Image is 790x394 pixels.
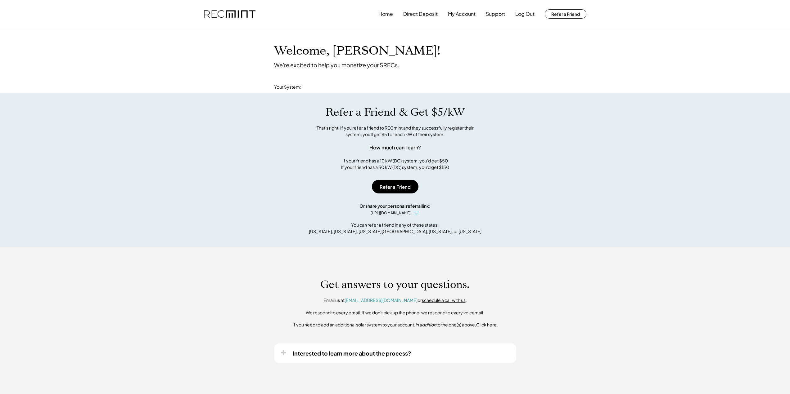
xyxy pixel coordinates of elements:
[309,222,481,235] div: You can refer a friend in any of these states: [US_STATE], [US_STATE], [US_STATE][GEOGRAPHIC_DATA...
[274,44,440,58] h1: Welcome, [PERSON_NAME]!
[378,8,393,20] button: Home
[323,297,467,303] div: Email us at or .
[369,144,421,151] div: How much can I earn?
[412,209,420,217] button: click to copy
[293,350,411,357] div: Interested to learn more about the process?
[274,61,399,69] div: We're excited to help you monetize your SRECs.
[372,180,418,193] button: Refer a Friend
[448,8,476,20] button: My Account
[359,203,431,209] div: Or share your personal referral link:
[515,8,535,20] button: Log Out
[292,322,498,328] div: If you need to add an additional solar system to your account, to the one(s) above,
[320,278,470,291] h1: Get answers to your questions.
[326,106,465,119] h1: Refer a Friend & Get $5/kW
[422,297,466,303] a: schedule a call with us
[545,9,586,19] button: Refer a Friend
[341,157,449,170] div: If your friend has a 10 kW (DC) system, you'd get $50 If your friend has a 30 kW (DC) system, you...
[476,322,498,327] u: Click here.
[204,10,255,18] img: recmint-logotype%403x.png
[403,8,438,20] button: Direct Deposit
[306,310,484,316] div: We respond to every email. If we don't pick up the phone, we respond to every voicemail.
[345,297,418,303] a: [EMAIL_ADDRESS][DOMAIN_NAME]
[310,125,481,138] div: That's right! If you refer a friend to RECmint and they successfully register their system, you'l...
[371,210,411,216] div: [URL][DOMAIN_NAME]
[486,8,505,20] button: Support
[274,84,301,90] div: Your System:
[415,322,436,327] em: in addition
